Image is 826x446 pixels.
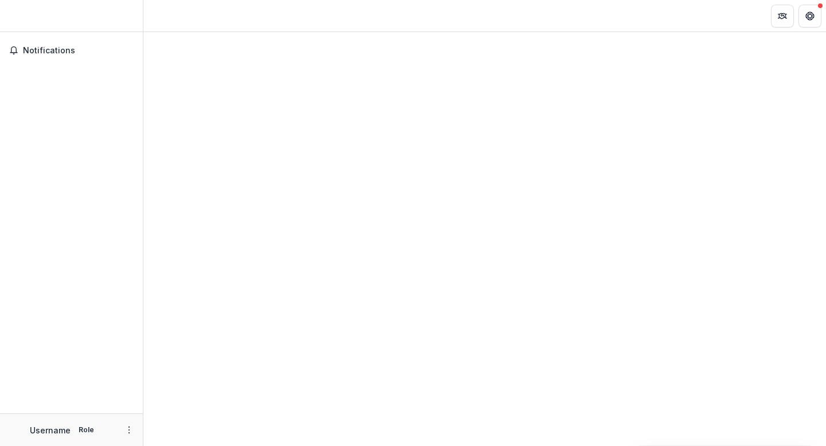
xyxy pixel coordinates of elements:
[122,423,136,437] button: More
[798,5,821,28] button: Get Help
[75,425,98,435] p: Role
[23,46,134,56] span: Notifications
[30,424,71,436] p: Username
[771,5,794,28] button: Partners
[5,41,138,60] button: Notifications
